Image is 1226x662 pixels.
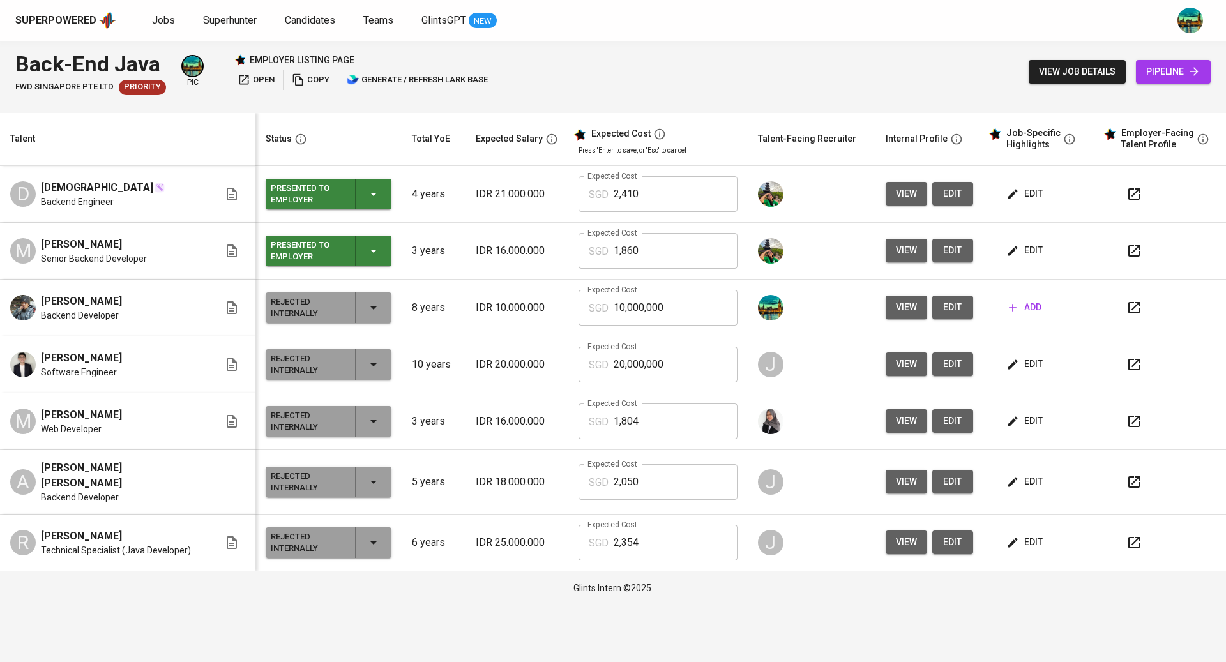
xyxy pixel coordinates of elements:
[412,131,450,147] div: Total YoE
[758,238,783,264] img: eva@glints.com
[266,467,392,497] button: Rejected Internally
[1004,352,1048,376] button: edit
[932,239,973,262] button: edit
[41,252,147,265] span: Senior Backend Developer
[421,14,466,26] span: GlintsGPT
[181,55,204,88] div: pic
[591,128,651,140] div: Expected Cost
[896,534,917,550] span: view
[15,49,166,80] div: Back-End Java
[896,474,917,490] span: view
[152,13,178,29] a: Jobs
[41,460,204,491] span: [PERSON_NAME] [PERSON_NAME]
[363,14,393,26] span: Teams
[896,413,917,429] span: view
[1004,409,1048,433] button: edit
[589,475,609,490] p: SGD
[41,180,153,195] span: [DEMOGRAPHIC_DATA]
[476,131,543,147] div: Expected Salary
[41,237,122,252] span: [PERSON_NAME]
[476,186,558,202] p: IDR 21.000.000
[234,54,246,66] img: Glints Star
[758,469,783,495] div: J
[266,179,392,209] button: Presented to Employer
[1009,299,1041,315] span: add
[932,296,973,319] button: edit
[152,14,175,26] span: Jobs
[289,70,333,90] button: copy
[41,309,119,322] span: Backend Developer
[932,530,973,554] button: edit
[285,13,338,29] a: Candidates
[932,182,973,206] a: edit
[41,294,122,309] span: [PERSON_NAME]
[99,11,116,30] img: app logo
[573,128,586,141] img: glints_star.svg
[942,356,963,372] span: edit
[119,80,166,95] div: New Job received from Demand Team
[15,13,96,28] div: Superpowered
[285,14,335,26] span: Candidates
[412,300,455,315] p: 8 years
[41,407,122,423] span: [PERSON_NAME]
[1103,128,1116,140] img: glints_star.svg
[234,70,278,90] button: open
[412,535,455,550] p: 6 years
[271,237,345,265] div: Presented to Employer
[886,530,927,554] button: view
[203,14,257,26] span: Superhunter
[41,491,119,504] span: Backend Developer
[250,54,354,66] p: employer listing page
[41,366,117,379] span: Software Engineer
[1009,413,1043,429] span: edit
[41,544,191,557] span: Technical Specialist (Java Developer)
[896,243,917,259] span: view
[932,409,973,433] button: edit
[988,128,1001,140] img: glints_star.svg
[886,131,948,147] div: Internal Profile
[942,474,963,490] span: edit
[942,534,963,550] span: edit
[183,56,202,76] img: a5d44b89-0c59-4c54-99d0-a63b29d42bd3.jpg
[942,299,963,315] span: edit
[896,299,917,315] span: view
[347,73,488,87] span: generate / refresh lark base
[476,414,558,429] p: IDR 16.000.000
[1009,186,1043,202] span: edit
[238,73,275,87] span: open
[1121,128,1194,150] div: Employer-Facing Talent Profile
[589,244,609,259] p: SGD
[1009,534,1043,550] span: edit
[942,413,963,429] span: edit
[41,195,114,208] span: Backend Engineer
[363,13,396,29] a: Teams
[579,146,738,155] p: Press 'Enter' to save, or 'Esc' to cancel
[942,186,963,202] span: edit
[758,181,783,207] img: eva@glints.com
[292,73,329,87] span: copy
[412,357,455,372] p: 10 years
[886,409,927,433] button: view
[886,239,927,262] button: view
[589,414,609,430] p: SGD
[932,470,973,493] button: edit
[469,15,497,27] span: NEW
[1039,64,1116,80] span: view job details
[886,296,927,319] button: view
[271,407,345,435] div: Rejected Internally
[758,131,856,147] div: Talent-Facing Recruiter
[1006,128,1061,150] div: Job-Specific Highlights
[412,243,455,259] p: 3 years
[1009,474,1043,490] span: edit
[886,182,927,206] button: view
[1004,530,1048,554] button: edit
[896,356,917,372] span: view
[476,535,558,550] p: IDR 25.000.000
[412,474,455,490] p: 5 years
[155,183,165,193] img: magic_wand.svg
[10,181,36,207] div: D
[896,186,917,202] span: view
